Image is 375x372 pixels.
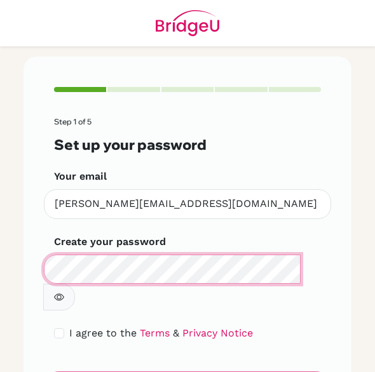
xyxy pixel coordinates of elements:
a: Privacy Notice [182,327,253,339]
h3: Set up your password [54,136,321,154]
label: Your email [54,169,107,184]
span: Step 1 of 5 [54,117,92,126]
label: Create your password [54,234,166,249]
input: Insert your email* [44,189,331,219]
span: & [173,327,179,339]
a: Terms [140,327,170,339]
span: I agree to the [69,327,137,339]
